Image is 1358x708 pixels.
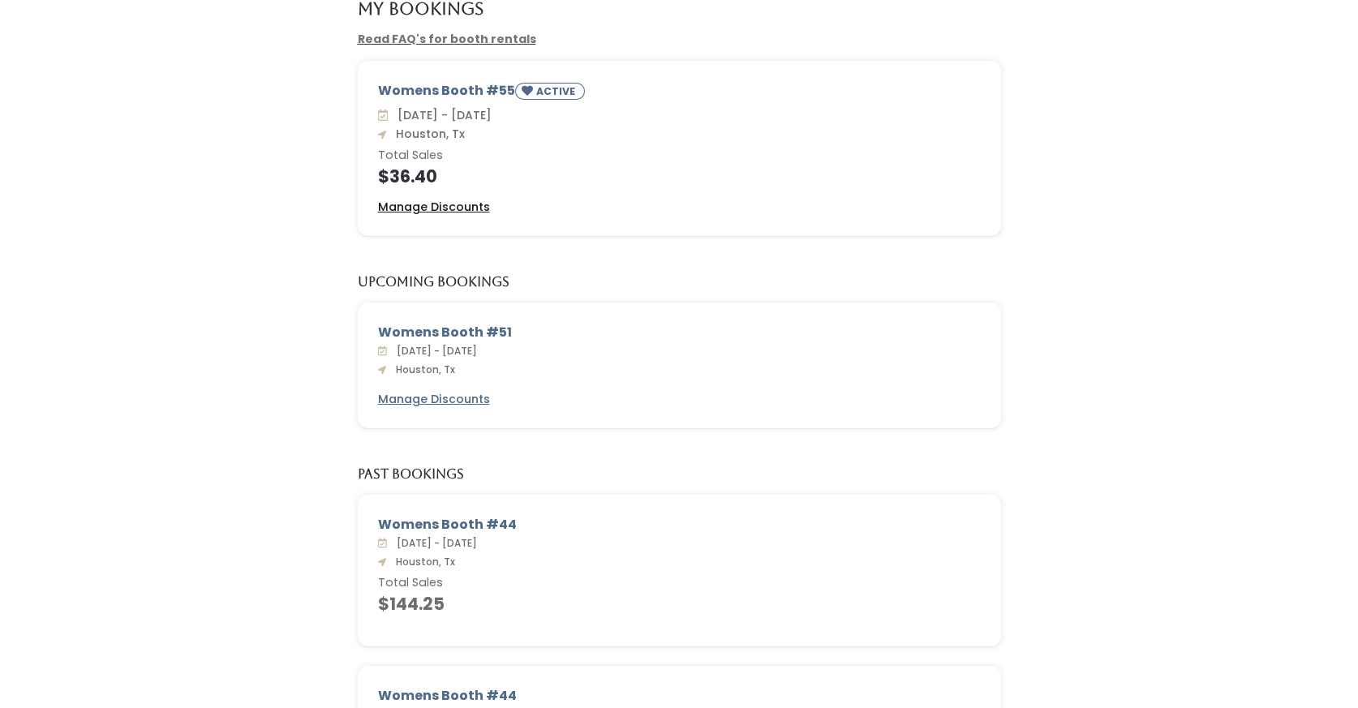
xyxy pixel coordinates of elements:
div: Womens Booth #55 [378,81,981,106]
div: Womens Booth #44 [378,686,981,706]
h5: Past Bookings [358,467,464,482]
h4: $144.25 [378,594,981,613]
span: [DATE] - [DATE] [391,107,492,123]
span: [DATE] - [DATE] [390,536,477,550]
u: Manage Discounts [378,391,490,407]
span: [DATE] - [DATE] [390,344,477,358]
h6: Total Sales [378,149,981,162]
h6: Total Sales [378,577,981,590]
h4: $36.40 [378,167,981,186]
span: Houston, Tx [389,555,455,569]
span: Houston, Tx [389,363,455,376]
a: Read FAQ's for booth rentals [358,31,536,47]
span: Houston, Tx [389,126,465,142]
small: ACTIVE [536,84,578,98]
a: Manage Discounts [378,391,490,408]
a: Manage Discounts [378,199,490,216]
u: Manage Discounts [378,199,490,215]
div: Womens Booth #51 [378,323,981,342]
div: Womens Booth #44 [378,515,981,534]
h5: Upcoming Bookings [358,275,509,290]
